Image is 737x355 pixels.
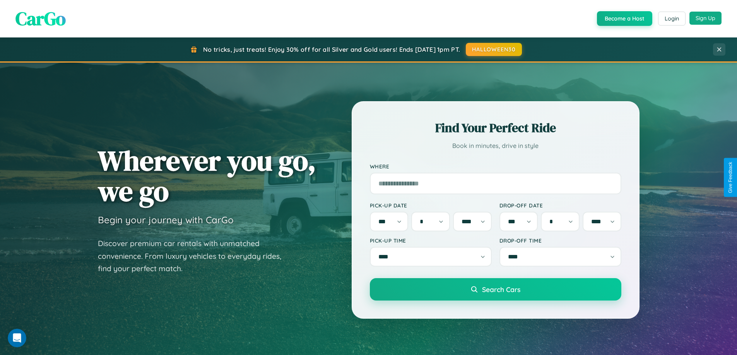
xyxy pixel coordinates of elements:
div: Give Feedback [728,162,733,193]
h3: Begin your journey with CarGo [98,214,234,226]
label: Where [370,163,621,170]
label: Pick-up Date [370,202,492,209]
button: Become a Host [597,11,652,26]
span: No tricks, just treats! Enjoy 30% off for all Silver and Gold users! Ends [DATE] 1pm PT. [203,46,460,53]
p: Discover premium car rentals with unmatched convenience. From luxury vehicles to everyday rides, ... [98,237,291,275]
button: HALLOWEEN30 [466,43,522,56]
button: Search Cars [370,278,621,301]
label: Pick-up Time [370,237,492,244]
span: Search Cars [482,285,520,294]
h1: Wherever you go, we go [98,145,316,206]
h2: Find Your Perfect Ride [370,119,621,136]
iframe: Intercom live chat [8,329,26,347]
span: CarGo [15,6,66,31]
label: Drop-off Time [499,237,621,244]
button: Sign Up [689,12,722,25]
label: Drop-off Date [499,202,621,209]
button: Login [658,12,686,25]
p: Book in minutes, drive in style [370,140,621,151]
